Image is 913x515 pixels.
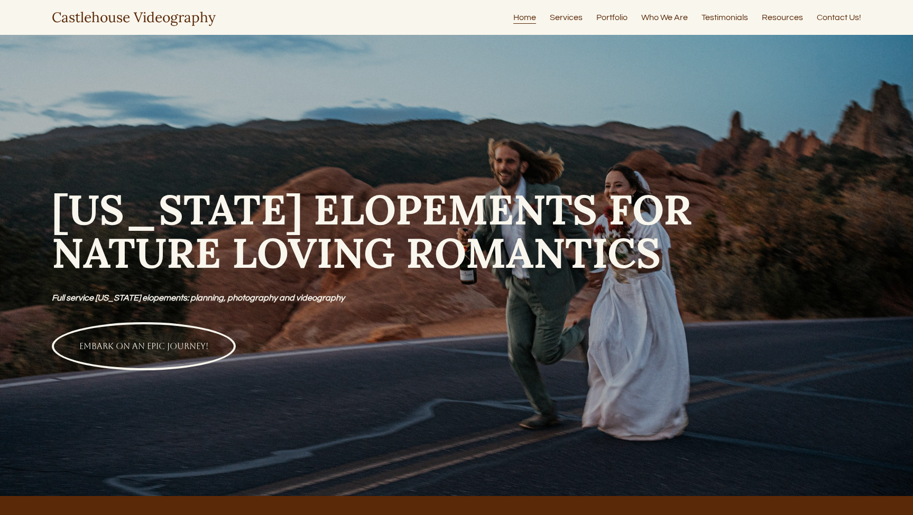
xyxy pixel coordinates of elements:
a: Contact Us! [817,10,861,24]
a: Castlehouse Videography [52,8,216,26]
a: Testimonials [702,10,748,24]
a: EMBARK ON AN EPIC JOURNEY! [52,322,236,370]
a: Resources [762,10,803,24]
a: Portfolio [596,10,628,24]
strong: [US_STATE] ELOPEMENTS FOR NATURE LOVING ROMANTICS [52,183,703,279]
a: Who We Are [641,10,688,24]
em: Full service [US_STATE] elopements: planning, photography and videography [52,294,345,302]
a: Home [513,10,536,24]
a: Services [550,10,583,24]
